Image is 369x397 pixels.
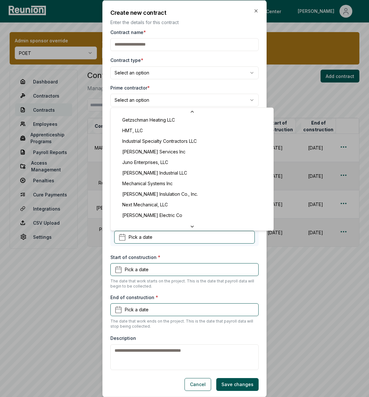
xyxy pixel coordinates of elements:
[122,148,185,155] span: [PERSON_NAME] Services Inc
[122,127,143,134] span: HMT, LLC
[122,180,173,187] span: Mechanical Systems Inc
[122,138,197,144] span: Industrial Specialty Contractors LLC
[122,169,187,176] span: [PERSON_NAME] Industrial LLC
[122,201,168,208] span: Next Mechanical, LLC
[122,191,198,197] span: [PERSON_NAME] Inslulation Co., Inc.
[122,159,168,166] span: Juno Enterprises, LLC
[122,222,181,229] span: Park Construction Company
[122,212,182,219] span: [PERSON_NAME] Electric Co
[122,117,175,123] span: Getzschman Heating LLC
